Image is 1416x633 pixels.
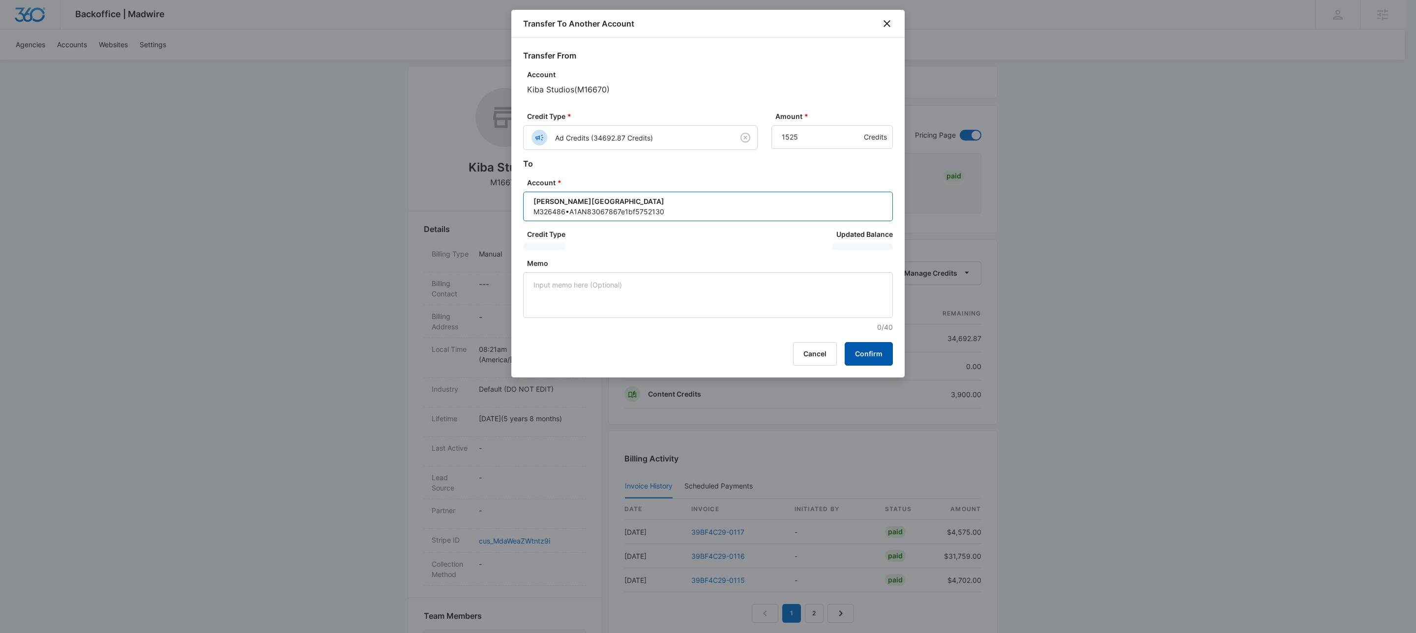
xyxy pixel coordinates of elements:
button: close [881,18,893,29]
p: 0/40 [527,322,893,332]
label: Memo [527,258,897,268]
p: Account [527,69,893,80]
label: Credit Type [527,229,569,239]
p: Ad Credits (34692.87 Credits) [555,133,653,143]
button: Cancel [793,342,837,366]
button: Confirm [845,342,893,366]
button: Clear [737,130,753,145]
label: Amount [775,111,897,121]
p: [PERSON_NAME][GEOGRAPHIC_DATA] [533,196,879,206]
label: Updated Balance [836,229,897,239]
p: Kiba Studios ( M16670 ) [527,84,893,95]
h2: To [523,158,893,170]
label: Account [527,177,897,188]
h1: Transfer To Another Account [523,18,634,29]
h2: Transfer From [523,50,893,61]
div: Credits [864,125,887,149]
label: Credit Type [527,111,762,121]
